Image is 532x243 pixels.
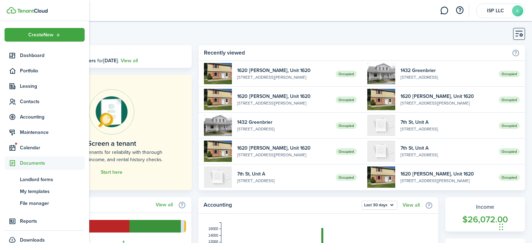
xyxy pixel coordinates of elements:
[20,188,85,195] span: My templates
[237,152,330,158] widget-list-item-description: [STREET_ADDRESS][PERSON_NAME]
[362,201,397,210] button: Open menu
[367,89,395,110] img: 1620
[208,227,218,231] tspan: 16000
[121,57,138,64] a: View all
[51,49,186,57] h3: [DATE], [DATE]
[208,234,218,237] tspan: 14000
[336,174,357,181] span: Occupied
[367,63,395,84] img: 1
[499,174,520,181] span: Occupied
[512,5,523,16] avatar-text: IL
[400,67,494,74] widget-list-item-title: 1432 Greenbrier
[5,214,85,228] a: Reports
[400,100,494,106] widget-list-item-description: [STREET_ADDRESS][PERSON_NAME]
[400,152,494,158] widget-list-item-description: [STREET_ADDRESS]
[20,200,85,207] span: File manager
[336,71,357,77] span: Occupied
[5,185,85,197] a: My templates
[237,119,330,126] widget-list-item-title: 1432 Greenbrier
[336,97,357,103] span: Occupied
[452,203,518,211] widget-stats-title: Income
[237,126,330,132] widget-list-item-description: [STREET_ADDRESS]
[20,83,85,90] span: Leasing
[20,67,85,74] span: Portfolio
[400,93,494,100] widget-list-item-title: 1620 [PERSON_NAME], Unit 1620
[336,148,357,155] span: Occupied
[400,126,494,132] widget-list-item-description: [STREET_ADDRESS]
[237,74,330,80] widget-list-item-description: [STREET_ADDRESS][PERSON_NAME]
[5,28,85,42] button: Open menu
[367,166,395,188] img: 1620
[17,9,48,13] img: TenantCloud
[438,2,451,20] a: Messaging
[204,201,358,210] home-widget-title: Accounting
[499,148,520,155] span: Occupied
[20,113,85,121] span: Accounting
[237,67,330,74] widget-list-item-title: 1620 [PERSON_NAME], Unit 1620
[400,74,494,80] widget-list-item-description: [STREET_ADDRESS]
[499,216,503,237] div: Drag
[237,93,330,100] widget-list-item-title: 1620 [PERSON_NAME], Unit 1620
[204,63,232,84] img: 1620
[237,170,330,178] widget-list-item-title: 7th St, Unit A
[336,122,357,129] span: Occupied
[499,71,520,77] span: Occupied
[20,144,85,151] span: Calendar
[204,49,508,57] home-widget-title: Recently viewed
[20,129,85,136] span: Maintenance
[454,5,466,16] button: Open resource center
[20,176,85,183] span: Landlord forms
[5,173,85,185] a: Landlord forms
[87,138,136,149] home-placeholder-title: Screen a tenant
[20,217,85,225] span: Reports
[89,89,134,135] img: Online payments
[20,98,85,105] span: Contacts
[28,33,54,37] span: Create New
[20,52,85,59] span: Dashboard
[7,7,16,14] img: TenantCloud
[367,115,395,136] img: A
[499,97,520,103] span: Occupied
[237,144,330,152] widget-list-item-title: 1620 [PERSON_NAME], Unit 1620
[400,144,494,152] widget-list-item-title: 7th St, Unit A
[5,49,85,62] a: Dashboard
[204,115,232,136] img: 1
[400,119,494,126] widget-list-item-title: 7th St, Unit A
[37,201,152,209] home-widget-title: Lease funnel
[445,197,525,231] a: Income$26,072.00
[367,141,395,162] img: A
[513,28,525,40] button: Customise
[156,202,173,208] a: View all
[47,149,176,163] home-placeholder-description: Check your tenants for reliability with thorough background, income, and rental history checks.
[101,170,122,175] a: Start here
[204,141,232,162] img: 1620
[400,170,494,178] widget-list-item-title: 1620 [PERSON_NAME], Unit 1620
[362,201,397,210] button: Last 30 days
[403,202,420,208] a: View all
[400,178,494,184] widget-list-item-description: [STREET_ADDRESS][PERSON_NAME]
[5,197,85,209] a: File manager
[237,100,330,106] widget-list-item-description: [STREET_ADDRESS][PERSON_NAME]
[497,209,532,243] iframe: Chat Widget
[204,89,232,110] img: 1620
[481,8,509,13] span: ISP LLC
[204,166,232,188] img: A
[499,122,520,129] span: Occupied
[237,178,330,184] widget-list-item-description: [STREET_ADDRESS]
[103,57,118,64] b: [DATE]
[452,213,518,226] widget-stats-count: $26,072.00
[20,159,85,167] span: Documents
